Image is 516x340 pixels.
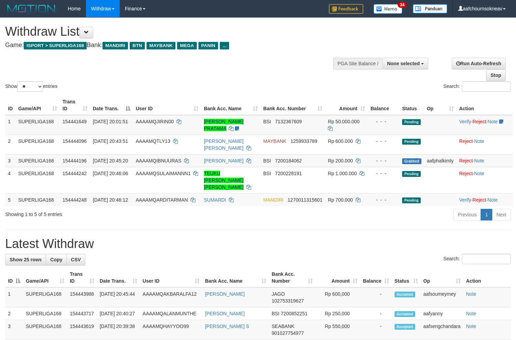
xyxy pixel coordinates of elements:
[272,311,280,316] span: BSI
[50,257,62,262] span: Copy
[456,167,513,193] td: ·
[130,42,145,49] span: BTN
[63,138,87,144] span: 154444096
[90,95,133,115] th: Date Trans.: activate to sort column descending
[443,81,511,92] label: Search:
[63,171,87,176] span: 154444242
[402,197,421,203] span: Pending
[5,287,23,307] td: 1
[315,307,360,320] td: Rp 250,000
[402,171,421,177] span: Pending
[17,81,43,92] select: Showentries
[93,197,128,203] span: [DATE] 20:46:12
[492,209,511,220] a: Next
[333,58,383,69] div: PGA Site Balance /
[275,158,302,163] span: Copy 7200184062 to clipboard
[459,158,473,163] a: Reject
[462,81,511,92] input: Search:
[202,268,269,287] th: Bank Acc. Name: activate to sort column ascending
[97,287,140,307] td: [DATE] 20:45:44
[5,167,15,193] td: 4
[23,307,67,320] td: SUPERLIGA168
[5,3,57,14] img: MOTION_logo.png
[456,135,513,154] td: ·
[205,291,245,297] a: [PERSON_NAME]
[421,268,463,287] th: Op: activate to sort column ascending
[66,254,85,265] a: CSV
[15,115,60,135] td: SUPERLIGA168
[473,119,486,124] a: Reject
[315,287,360,307] td: Rp 600,000
[67,287,97,307] td: 154443988
[459,171,473,176] a: Reject
[272,324,294,329] span: SEABANK
[93,119,128,124] span: [DATE] 20:01:51
[204,119,244,131] a: [PERSON_NAME] PRATAMA
[395,292,415,297] span: Accepted
[5,237,511,251] h1: Latest Withdraw
[443,254,511,264] label: Search:
[63,119,87,124] span: 154441649
[5,208,210,218] div: Showing 1 to 5 of 5 entries
[63,197,87,203] span: 154444248
[288,197,322,203] span: Copy 1270011315601 to clipboard
[368,95,399,115] th: Balance
[136,158,181,163] span: AAAAMQIBNUURAS
[474,138,484,144] a: Note
[486,69,506,81] a: Stop
[370,196,397,203] div: - - -
[5,135,15,154] td: 2
[413,4,447,13] img: panduan.png
[204,171,244,190] a: TEUKU [PERSON_NAME] [PERSON_NAME]
[325,95,368,115] th: Amount: activate to sort column ascending
[15,193,60,206] td: SUPERLIGA168
[23,287,67,307] td: SUPERLIGA168
[205,311,245,316] a: [PERSON_NAME]
[360,287,392,307] td: -
[220,42,229,49] span: ...
[140,287,202,307] td: AAAAMQAKBARALFA12
[263,197,283,203] span: MANDIRI
[424,95,456,115] th: Op: activate to sort column ascending
[456,115,513,135] td: · ·
[395,311,415,317] span: Accepted
[67,268,97,287] th: Trans ID: activate to sort column ascending
[263,119,271,124] span: BSI
[328,158,353,163] span: Rp 200.000
[263,138,286,144] span: MAYBANK
[5,307,23,320] td: 2
[97,268,140,287] th: Date Trans.: activate to sort column ascending
[474,158,484,163] a: Note
[466,324,476,329] a: Note
[487,119,498,124] a: Note
[275,171,302,176] span: Copy 7200228191 to clipboard
[5,115,15,135] td: 1
[204,158,244,163] a: [PERSON_NAME]
[93,158,128,163] span: [DATE] 20:45:20
[136,197,188,203] span: AAAAMQARDITARMAN
[5,81,57,92] label: Show entries
[463,268,511,287] th: Action
[263,171,271,176] span: BSI
[93,171,128,176] span: [DATE] 20:46:06
[63,158,87,163] span: 154444196
[272,291,285,297] span: JAGO
[5,42,337,49] h4: Game: Bank:
[272,330,304,336] span: Copy 901027754977 to clipboard
[140,320,202,340] td: AAAAMQHAYYOO99
[15,135,60,154] td: SUPERLIGA168
[263,158,271,163] span: BSI
[260,95,325,115] th: Bank Acc. Number: activate to sort column ascending
[201,95,261,115] th: Bank Acc. Name: activate to sort column ascending
[402,158,421,164] span: Grabbed
[281,311,308,316] span: Copy 7200852251 to clipboard
[5,154,15,167] td: 3
[328,171,357,176] span: Rp 1.000.000
[5,25,337,38] h1: Withdraw List
[204,138,244,151] a: [PERSON_NAME] [PERSON_NAME]
[374,4,402,14] img: Button%20Memo.svg
[402,139,421,145] span: Pending
[459,197,471,203] a: Verify
[456,154,513,167] td: ·
[452,58,506,69] a: Run Auto-Refresh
